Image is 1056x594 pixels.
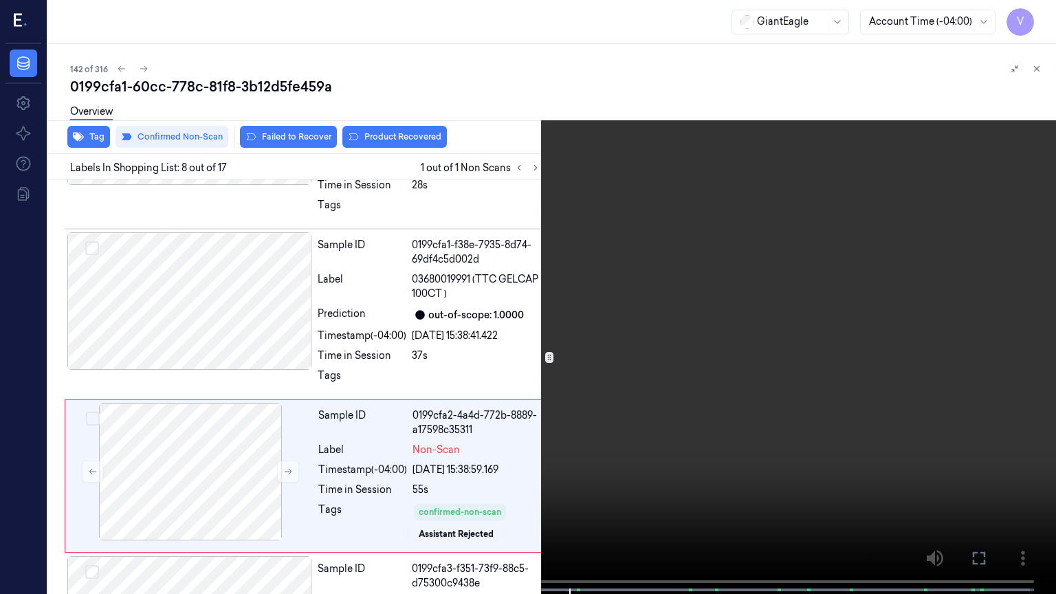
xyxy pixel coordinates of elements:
div: Prediction [318,307,406,323]
button: Select row [85,241,99,255]
div: Label [318,443,407,457]
div: 0199cfa1-60cc-778c-81f8-3b12d5fe459a [70,77,1045,96]
div: 28s [412,178,541,192]
button: Tag [67,126,110,148]
div: Time in Session [318,349,406,363]
div: Label [318,272,406,301]
div: Sample ID [318,408,407,437]
div: Tags [318,503,407,544]
span: 03680019991 (TTC GELCAP 100CT ) [412,272,541,301]
div: confirmed-non-scan [419,506,501,518]
button: Failed to Recover [240,126,337,148]
div: Time in Session [318,483,407,497]
button: Select row [85,565,99,579]
div: [DATE] 15:38:41.422 [412,329,541,343]
button: Confirmed Non-Scan [115,126,228,148]
div: Timestamp (-04:00) [318,329,406,343]
div: 55s [412,483,540,497]
span: 142 of 316 [70,63,108,75]
div: 0199cfa2-4a4d-772b-8889-a17598c35311 [412,408,540,437]
div: out-of-scope: 1.0000 [428,308,524,322]
div: Tags [318,368,406,390]
button: Select row [86,412,100,426]
div: Sample ID [318,238,406,267]
div: Sample ID [318,562,406,591]
button: Product Recovered [342,126,447,148]
div: Tags [318,198,406,220]
span: 1 out of 1 Non Scans [421,159,544,176]
div: 0199cfa3-f351-73f9-88c5-d75300c9438e [412,562,541,591]
div: Timestamp (-04:00) [318,463,407,477]
div: 0199cfa1-f38e-7935-8d74-69df4c5d002d [412,238,541,267]
span: Labels In Shopping List: 8 out of 17 [70,161,227,175]
button: V [1006,8,1034,36]
div: [DATE] 15:38:59.169 [412,463,540,477]
span: Non-Scan [412,443,460,457]
div: 37s [412,349,541,363]
div: Time in Session [318,178,406,192]
div: Assistant Rejected [419,528,494,540]
a: Overview [70,104,113,120]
